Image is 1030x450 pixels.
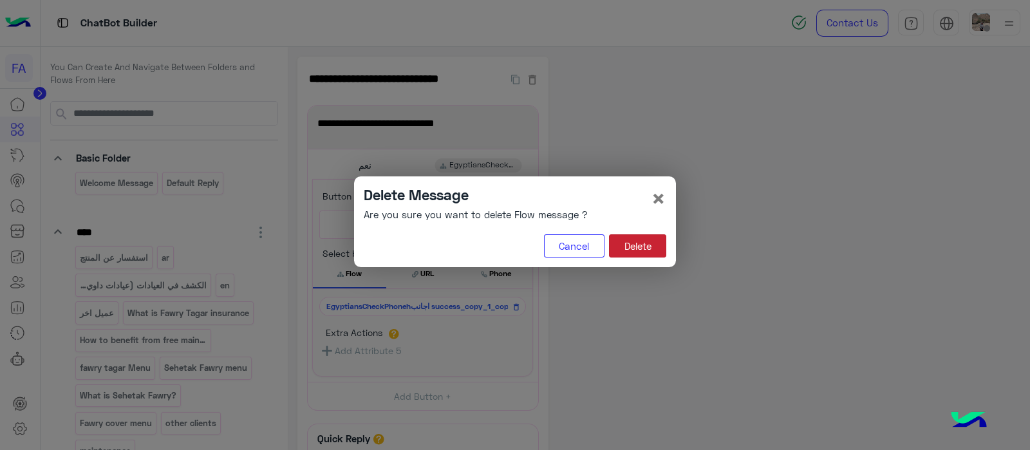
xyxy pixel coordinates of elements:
button: Close [651,186,666,211]
span: × [651,183,666,212]
h4: Delete Message [364,186,588,203]
button: Delete [609,234,666,258]
h6: Are you sure you want to delete Flow message ? [364,209,588,220]
img: hulul-logo.png [946,398,991,444]
button: Cancel [544,234,604,258]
